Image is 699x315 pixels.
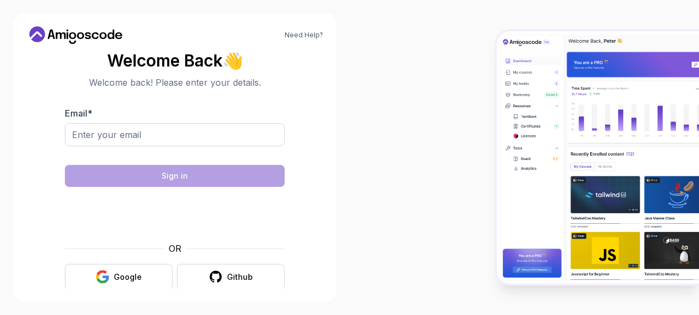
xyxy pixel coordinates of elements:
[65,123,285,146] input: Enter your email
[65,165,285,187] button: Sign in
[65,76,285,89] p: Welcome back! Please enter your details.
[227,272,253,283] div: Github
[222,52,243,70] span: 👋
[497,31,699,283] img: Amigoscode Dashboard
[177,264,285,290] button: Github
[65,264,173,290] button: Google
[65,52,285,69] h2: Welcome Back
[92,194,258,235] iframe: Widget contenant une case à cocher pour le défi de sécurité hCaptcha
[65,108,92,119] label: Email *
[169,242,181,255] p: OR
[114,272,142,283] div: Google
[285,31,323,40] a: Need Help?
[26,26,125,44] a: Home link
[162,170,188,181] div: Sign in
